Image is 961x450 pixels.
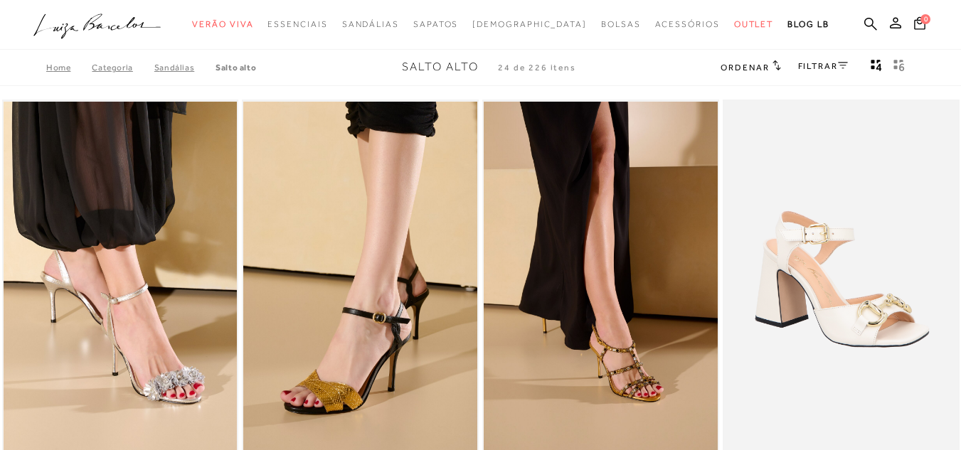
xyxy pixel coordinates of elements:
a: BLOG LB [787,11,829,38]
a: categoryNavScreenReaderText [734,11,774,38]
a: Salto Alto [216,63,256,73]
a: Categoria [92,63,154,73]
span: Sapatos [413,19,458,29]
a: categoryNavScreenReaderText [192,11,253,38]
span: 24 de 226 itens [498,63,576,73]
a: categoryNavScreenReaderText [342,11,399,38]
span: Essenciais [267,19,327,29]
span: Outlet [734,19,774,29]
a: categoryNavScreenReaderText [267,11,327,38]
span: Bolsas [601,19,641,29]
a: categoryNavScreenReaderText [413,11,458,38]
button: gridText6Desc [889,58,909,77]
a: FILTRAR [798,61,848,71]
button: 0 [910,16,930,35]
span: BLOG LB [787,19,829,29]
span: Verão Viva [192,19,253,29]
span: Acessórios [655,19,720,29]
a: categoryNavScreenReaderText [601,11,641,38]
span: 0 [920,14,930,24]
span: Sandálias [342,19,399,29]
a: SANDÁLIAS [154,63,216,73]
span: [DEMOGRAPHIC_DATA] [472,19,587,29]
a: categoryNavScreenReaderText [655,11,720,38]
a: noSubCategoriesText [472,11,587,38]
button: Mostrar 4 produtos por linha [866,58,886,77]
span: Salto Alto [402,60,479,73]
span: Ordenar [721,63,769,73]
a: Home [46,63,92,73]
